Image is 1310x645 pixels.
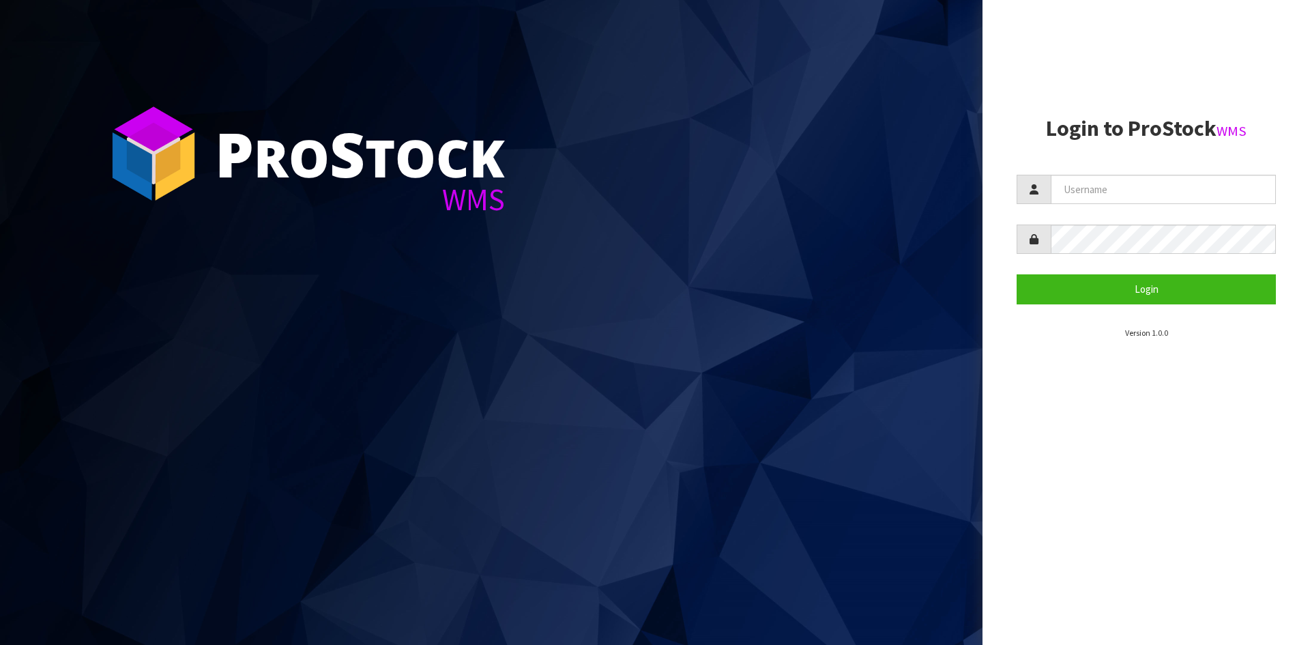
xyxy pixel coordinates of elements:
[215,184,505,215] div: WMS
[1217,122,1247,140] small: WMS
[102,102,205,205] img: ProStock Cube
[1017,274,1276,304] button: Login
[1125,328,1168,338] small: Version 1.0.0
[1017,117,1276,141] h2: Login to ProStock
[215,123,505,184] div: ro tock
[330,112,365,195] span: S
[1051,175,1276,204] input: Username
[215,112,254,195] span: P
